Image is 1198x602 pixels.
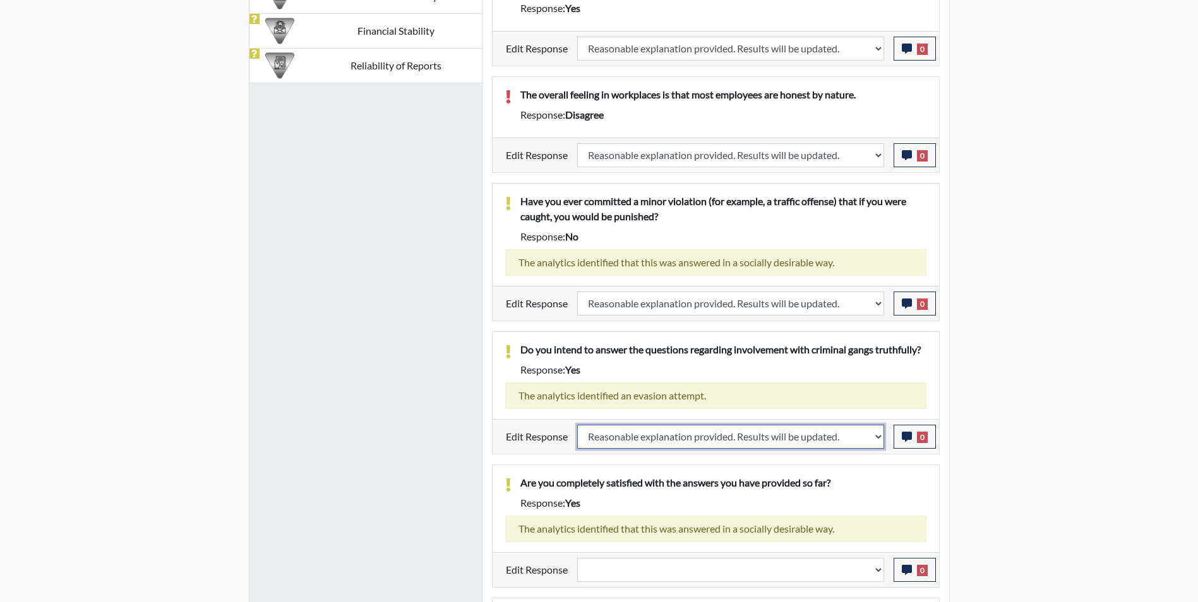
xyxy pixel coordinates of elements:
p: Do you intend to answer the questions regarding involvement with criminal gangs truthfully? [520,342,926,357]
button: 0 [894,558,936,582]
span: 0 [917,150,928,162]
div: Response: [511,1,936,16]
span: 0 [917,44,928,55]
div: The analytics identified that this was answered in a socially desirable way. [505,516,926,542]
span: yes [565,363,580,375]
img: CATEGORY%20ICON-20.4a32fe39.png [265,51,294,80]
div: Update the test taker's response, the change might impact the score [568,558,894,582]
div: Update the test taker's response, the change might impact the score [568,425,894,449]
div: Response: [511,107,936,122]
div: Response: [511,495,936,511]
img: CATEGORY%20ICON-08.97d95025.png [265,16,294,45]
div: Response: [511,229,936,244]
td: Reliability of Reports [311,48,482,83]
td: Financial Stability [311,13,482,48]
button: 0 [894,143,936,167]
label: Edit Response [506,425,568,449]
p: The overall feeling in workplaces is that most employees are honest by nature. [520,87,926,102]
button: 0 [894,292,936,316]
div: The analytics identified an evasion attempt. [505,382,926,409]
span: 0 [917,298,928,310]
label: Edit Response [506,37,568,61]
div: Response: [511,362,936,377]
div: The analytics identified that this was answered in a socially desirable way. [505,249,926,276]
span: 0 [917,565,928,576]
label: Edit Response [506,292,568,316]
p: Have you ever committed a minor violation (for example, a traffic offense) that if you were caugh... [520,194,926,224]
span: disagree [565,109,604,121]
div: Update the test taker's response, the change might impact the score [568,143,894,167]
button: 0 [894,425,936,449]
label: Edit Response [506,558,568,582]
button: 0 [894,37,936,61]
span: yes [565,2,580,14]
p: Are you completely satisfied with the answers you have provided so far? [520,475,926,490]
div: Update the test taker's response, the change might impact the score [568,37,894,61]
label: Edit Response [506,143,568,167]
span: no [565,230,578,242]
span: yes [565,497,580,509]
div: Update the test taker's response, the change might impact the score [568,292,894,316]
span: 0 [917,432,928,443]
